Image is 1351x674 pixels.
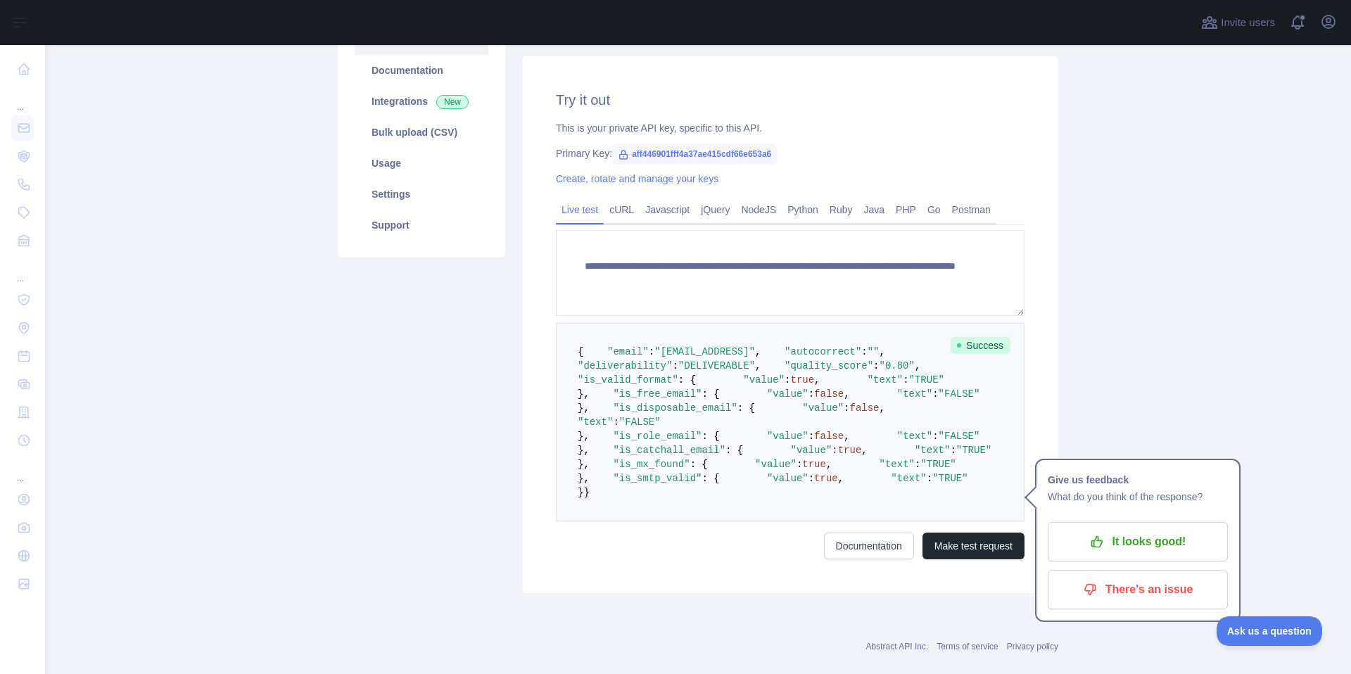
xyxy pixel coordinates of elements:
[868,346,880,357] span: ""
[951,337,1010,354] span: Success
[578,360,672,371] span: "deliverability"
[946,198,996,221] a: Postman
[556,198,604,221] a: Live test
[950,445,956,456] span: :
[578,402,590,414] span: },
[578,374,678,386] span: "is_valid_format"
[613,417,619,428] span: :
[355,148,488,179] a: Usage
[814,431,844,442] span: false
[1048,471,1228,488] h1: Give us feedback
[613,402,737,414] span: "is_disposable_email"
[678,374,696,386] span: : {
[832,445,837,456] span: :
[556,90,1025,110] h2: Try it out
[672,360,678,371] span: :
[922,533,1025,559] button: Make test request
[355,117,488,148] a: Bulk upload (CSV)
[578,346,583,357] span: {
[909,374,944,386] span: "TRUE"
[619,417,661,428] span: "FALSE"
[578,445,590,456] span: },
[649,346,654,357] span: :
[613,459,690,470] span: "is_mx_found"
[702,473,719,484] span: : {
[578,431,590,442] span: },
[814,374,820,386] span: ,
[604,198,640,221] a: cURL
[436,95,469,109] span: New
[690,459,708,470] span: : {
[755,459,797,470] span: "value"
[915,360,920,371] span: ,
[897,388,932,400] span: "text"
[556,121,1025,135] div: This is your private API key, specific to this API.
[583,487,589,498] span: }
[355,86,488,117] a: Integrations New
[607,346,649,357] span: "email"
[1198,11,1278,34] button: Invite users
[824,533,914,559] a: Documentation
[785,360,873,371] span: "quality_score"
[695,198,735,221] a: jQuery
[939,431,980,442] span: "FALSE"
[932,388,938,400] span: :
[850,402,880,414] span: false
[640,198,695,221] a: Javascript
[802,402,844,414] span: "value"
[858,198,891,221] a: Java
[612,144,777,165] span: aff446901fff4a37ae415cdf66e653a6
[861,346,867,357] span: :
[791,445,832,456] span: "value"
[11,84,34,113] div: ...
[844,431,849,442] span: ,
[702,431,719,442] span: : {
[814,388,844,400] span: false
[838,473,844,484] span: ,
[785,346,861,357] span: "autocorrect"
[797,459,802,470] span: :
[880,346,885,357] span: ,
[880,459,915,470] span: "text"
[578,417,613,428] span: "text"
[767,388,808,400] span: "value"
[838,445,862,456] span: true
[355,179,488,210] a: Settings
[824,198,858,221] a: Ruby
[654,346,755,357] span: "[EMAIL_ADDRESS]"
[743,374,785,386] span: "value"
[1007,642,1058,651] a: Privacy policy
[782,198,824,221] a: Python
[578,459,590,470] span: },
[897,431,932,442] span: "text"
[880,360,915,371] span: "0.80"
[767,473,808,484] span: "value"
[11,256,34,284] div: ...
[915,459,920,470] span: :
[767,431,808,442] span: "value"
[932,473,968,484] span: "TRUE"
[920,459,956,470] span: "TRUE"
[880,402,885,414] span: ,
[1221,15,1275,31] span: Invite users
[903,374,908,386] span: :
[808,388,814,400] span: :
[11,456,34,484] div: ...
[890,198,922,221] a: PHP
[725,445,743,456] span: : {
[844,388,849,400] span: ,
[873,360,879,371] span: :
[915,445,950,456] span: "text"
[613,473,702,484] span: "is_smtp_valid"
[735,198,782,221] a: NodeJS
[355,210,488,241] a: Support
[808,473,814,484] span: :
[826,459,832,470] span: ,
[891,473,926,484] span: "text"
[578,388,590,400] span: },
[1048,488,1228,505] p: What do you think of the response?
[755,360,761,371] span: ,
[785,374,790,386] span: :
[737,402,755,414] span: : {
[1217,616,1323,646] iframe: Toggle Customer Support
